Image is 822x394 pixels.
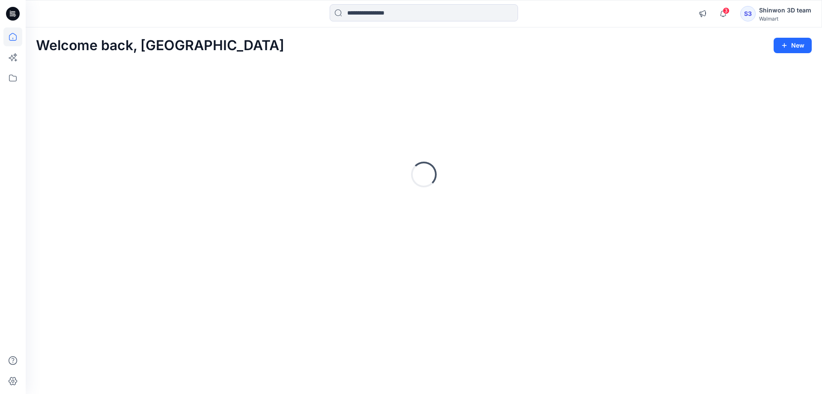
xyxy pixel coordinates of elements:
[740,6,756,21] div: S3
[723,7,730,14] span: 3
[774,38,812,53] button: New
[759,15,811,22] div: Walmart
[759,5,811,15] div: Shinwon 3D team
[36,38,284,54] h2: Welcome back, [GEOGRAPHIC_DATA]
